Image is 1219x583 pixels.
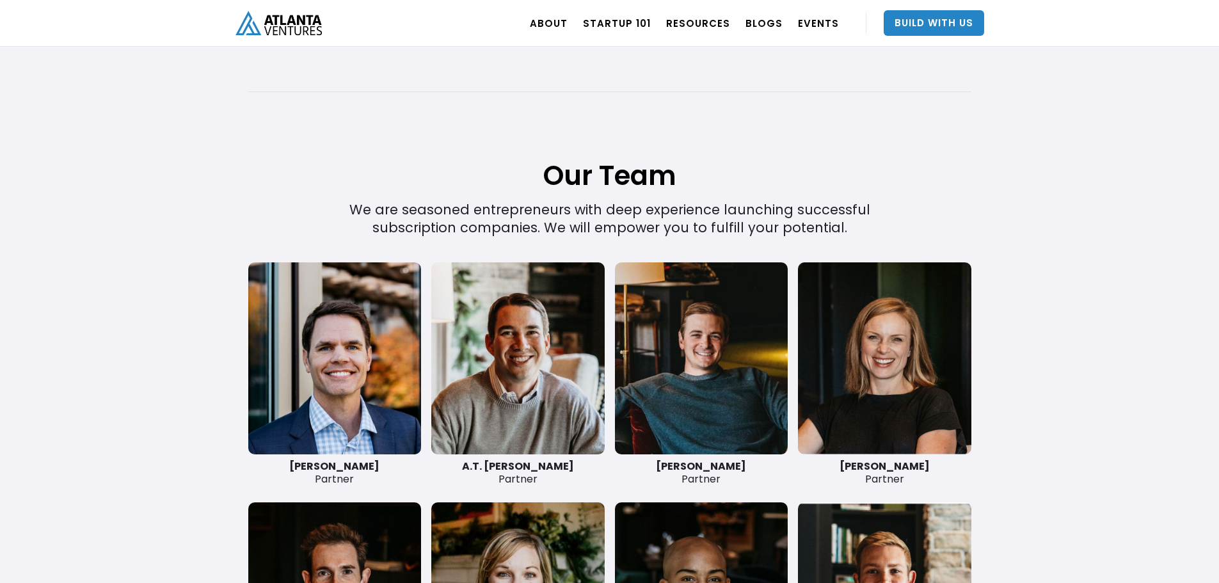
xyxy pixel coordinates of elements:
[431,460,605,486] div: Partner
[884,10,984,36] a: Build With Us
[745,5,783,41] a: BLOGS
[248,460,422,486] div: Partner
[666,5,730,41] a: RESOURCES
[530,5,568,41] a: ABOUT
[583,5,651,41] a: Startup 101
[656,459,746,474] strong: [PERSON_NAME]
[615,460,788,486] div: Partner
[289,459,379,474] strong: [PERSON_NAME]
[798,460,971,486] div: Partner
[462,459,574,474] strong: A.T. [PERSON_NAME]
[798,5,839,41] a: EVENTS
[248,93,971,194] h1: Our Team
[840,459,930,474] strong: [PERSON_NAME]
